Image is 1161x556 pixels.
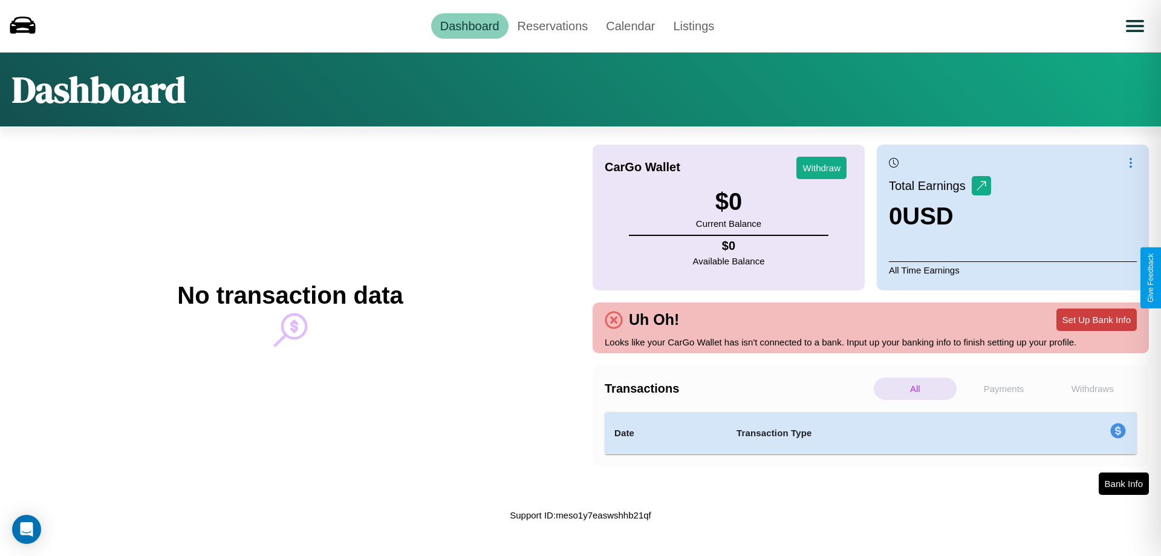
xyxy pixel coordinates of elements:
[1056,309,1137,331] button: Set Up Bank Info
[605,412,1137,454] table: simple table
[605,334,1137,350] p: Looks like your CarGo Wallet has isn't connected to a bank. Input up your banking info to finish ...
[510,507,651,523] p: Support ID: meso1y7easwshhb21qf
[177,282,403,309] h2: No transaction data
[509,13,597,39] a: Reservations
[597,13,664,39] a: Calendar
[696,215,761,232] p: Current Balance
[963,378,1046,400] p: Payments
[12,515,41,544] div: Open Intercom Messenger
[874,378,957,400] p: All
[12,65,186,114] h1: Dashboard
[1099,473,1149,495] button: Bank Info
[1146,253,1155,303] div: Give Feedback
[737,426,1011,440] h4: Transaction Type
[614,426,717,440] h4: Date
[605,382,871,396] h4: Transactions
[623,311,685,329] h4: Uh Oh!
[889,261,1137,278] p: All Time Earnings
[796,157,847,179] button: Withdraw
[1051,378,1134,400] p: Withdraws
[605,160,680,174] h4: CarGo Wallet
[696,188,761,215] h3: $ 0
[664,13,723,39] a: Listings
[693,253,765,269] p: Available Balance
[889,175,972,197] p: Total Earnings
[693,239,765,253] h4: $ 0
[1118,9,1152,43] button: Open menu
[431,13,509,39] a: Dashboard
[889,203,991,230] h3: 0 USD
